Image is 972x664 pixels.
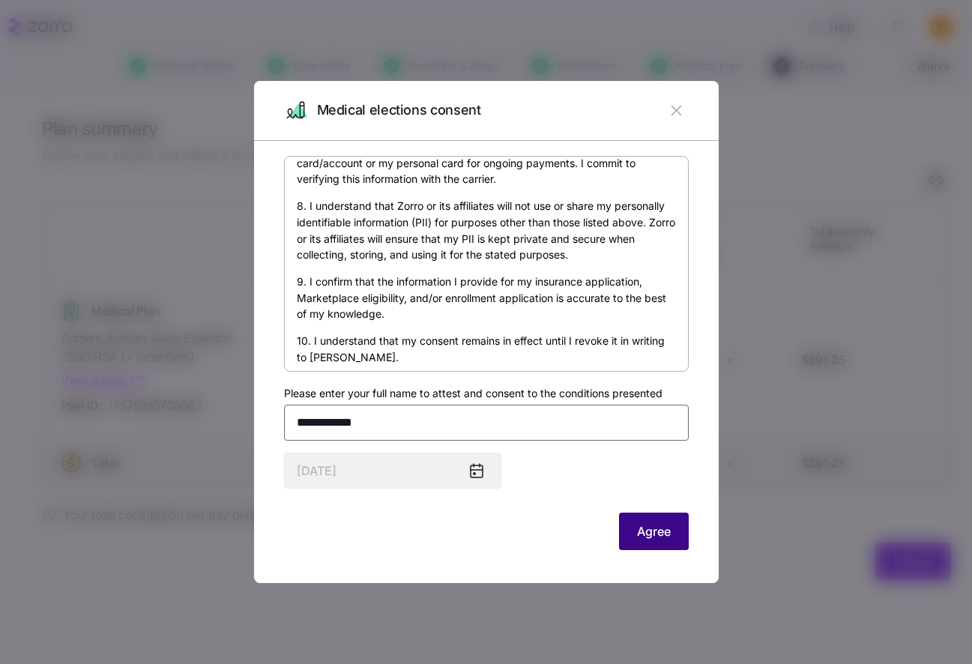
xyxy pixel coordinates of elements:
span: Medical elections consent [317,100,481,121]
input: MM/DD/YYYY [284,453,501,489]
span: Agree [637,522,671,540]
p: 10. I understand that my consent remains in effect until I revoke it in writing to [PERSON_NAME]. [297,333,676,365]
p: 8. I understand that Zorro or its affiliates will not use or share my personally identifiable inf... [297,198,676,263]
p: 9. I confirm that the information I provide for my insurance application, Marketplace eligibility... [297,274,676,322]
label: Please enter your full name to attest and consent to the conditions presented [284,385,662,402]
button: Agree [619,513,689,550]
